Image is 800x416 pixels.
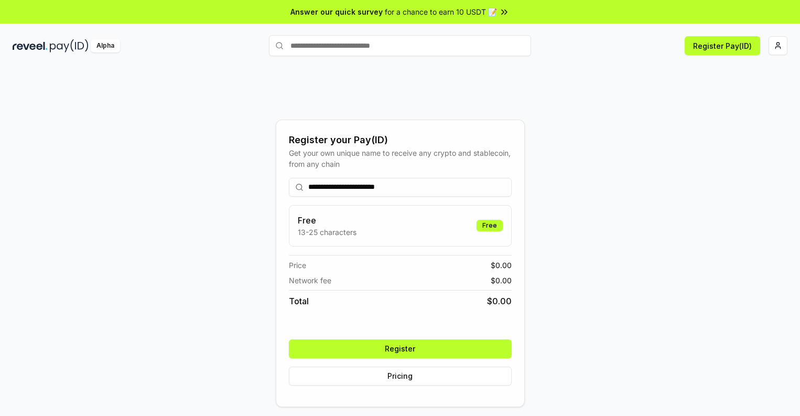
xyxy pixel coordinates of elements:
[289,367,512,386] button: Pricing
[289,275,331,286] span: Network fee
[491,260,512,271] span: $ 0.00
[50,39,89,52] img: pay_id
[289,260,306,271] span: Price
[477,220,503,231] div: Free
[91,39,120,52] div: Alpha
[289,339,512,358] button: Register
[685,36,760,55] button: Register Pay(ID)
[290,6,383,17] span: Answer our quick survey
[13,39,48,52] img: reveel_dark
[298,227,356,238] p: 13-25 characters
[491,275,512,286] span: $ 0.00
[298,214,356,227] h3: Free
[289,147,512,169] div: Get your own unique name to receive any crypto and stablecoin, from any chain
[289,295,309,307] span: Total
[289,133,512,147] div: Register your Pay(ID)
[487,295,512,307] span: $ 0.00
[385,6,497,17] span: for a chance to earn 10 USDT 📝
